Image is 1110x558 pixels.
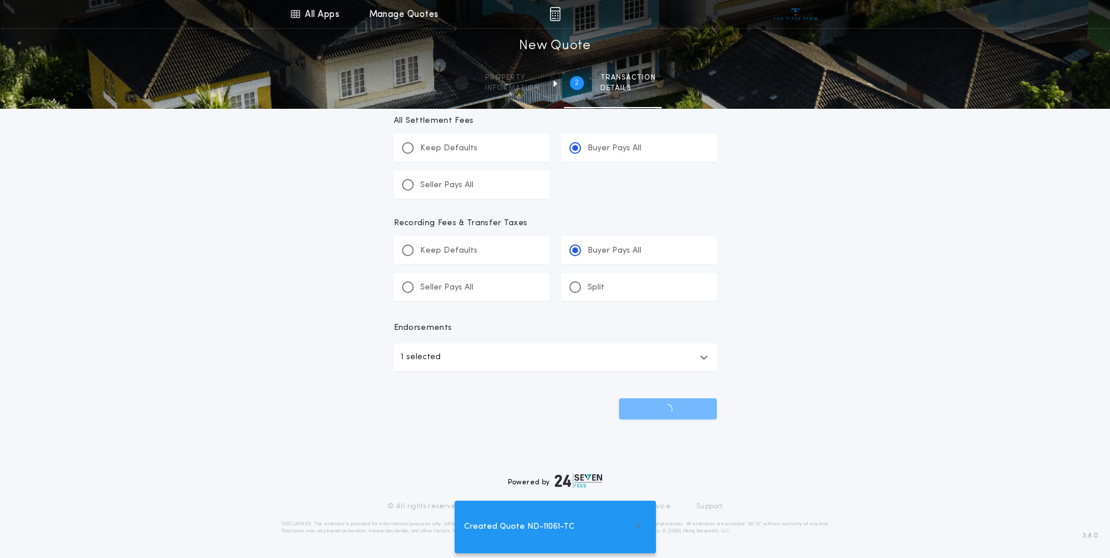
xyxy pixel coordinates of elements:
[600,73,656,82] span: Transaction
[401,350,441,364] p: 1 selected
[549,7,561,21] img: img
[394,218,717,229] p: Recording Fees & Transfer Taxes
[555,474,603,488] img: logo
[420,282,473,294] p: Seller Pays All
[774,8,817,20] img: vs-icon
[600,84,656,93] span: details
[420,180,473,191] p: Seller Pays All
[464,521,575,533] span: Created Quote ND-11061-TC
[485,84,539,93] span: information
[394,115,717,127] p: All Settlement Fees
[394,343,717,371] button: 1 selected
[508,474,603,488] div: Powered by
[519,37,590,56] h1: New Quote
[587,143,641,154] p: Buyer Pays All
[485,73,539,82] span: Property
[575,78,579,88] h2: 2
[420,245,477,257] p: Keep Defaults
[587,245,641,257] p: Buyer Pays All
[420,143,477,154] p: Keep Defaults
[587,282,604,294] p: Split
[394,322,717,334] p: Endorsements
